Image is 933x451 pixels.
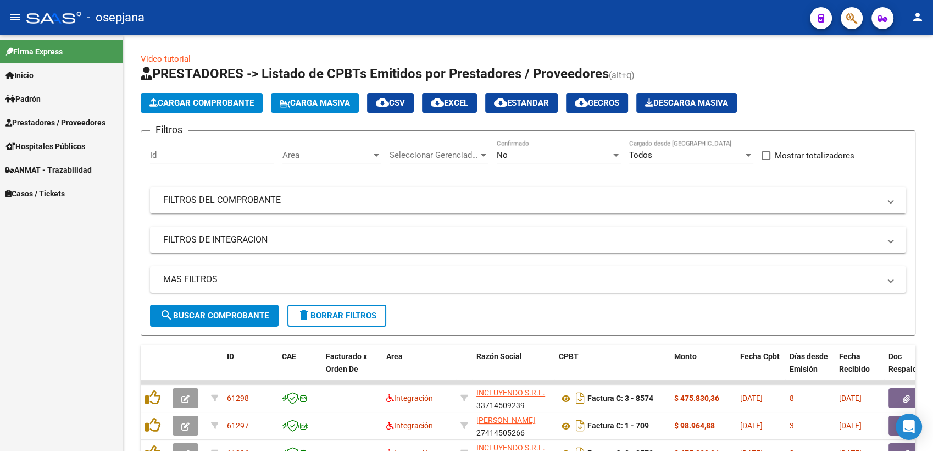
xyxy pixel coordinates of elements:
span: EXCEL [431,98,468,108]
button: Carga Masiva [271,93,359,113]
strong: $ 475.830,36 [674,394,719,403]
span: Descarga Masiva [645,98,728,108]
mat-icon: menu [9,10,22,24]
span: Seleccionar Gerenciador [390,150,479,160]
a: Video tutorial [141,54,191,64]
span: Días desde Emisión [790,352,828,373]
span: Hospitales Públicos [5,140,85,152]
mat-icon: cloud_download [431,96,444,109]
button: Borrar Filtros [287,305,386,327]
span: Borrar Filtros [297,311,376,321]
i: Descargar documento [573,417,587,435]
span: INCLUYENDO S.R.L. [476,388,545,397]
span: ANMAT - Trazabilidad [5,164,92,176]
span: Padrón [5,93,41,105]
span: Integración [386,394,433,403]
span: ID [227,352,234,361]
span: (alt+q) [609,70,635,80]
span: - osepjana [87,5,145,30]
span: Gecros [575,98,619,108]
span: Fecha Cpbt [740,352,780,361]
mat-icon: cloud_download [575,96,588,109]
i: Descargar documento [573,389,587,407]
mat-panel-title: FILTROS DEL COMPROBANTE [163,194,880,206]
span: 8 [790,394,794,403]
span: Facturado x Orden De [326,352,367,373]
span: Area [386,352,403,361]
span: Firma Express [5,46,63,58]
span: 61298 [227,394,249,403]
button: EXCEL [422,93,477,113]
div: 33714509239 [476,387,550,410]
mat-expansion-panel-header: FILTROS DE INTEGRACION [150,227,906,253]
datatable-header-cell: Monto [670,345,736,393]
span: Casos / Tickets [5,188,65,200]
span: [PERSON_NAME] [476,416,535,425]
h3: Filtros [150,122,188,137]
mat-panel-title: MAS FILTROS [163,273,880,285]
datatable-header-cell: Días desde Emisión [785,345,835,393]
div: 27414505266 [476,414,550,437]
datatable-header-cell: Fecha Cpbt [736,345,785,393]
span: [DATE] [839,421,862,430]
button: Descarga Masiva [636,93,737,113]
span: Prestadores / Proveedores [5,117,105,129]
mat-expansion-panel-header: MAS FILTROS [150,266,906,293]
datatable-header-cell: ID [223,345,277,393]
span: Area [282,150,371,160]
strong: Factura C: 1 - 709 [587,422,649,431]
datatable-header-cell: Razón Social [472,345,554,393]
strong: $ 98.964,88 [674,421,715,430]
span: Inicio [5,69,34,81]
datatable-header-cell: Area [382,345,456,393]
button: Estandar [485,93,558,113]
span: [DATE] [740,421,763,430]
span: [DATE] [740,394,763,403]
app-download-masive: Descarga masiva de comprobantes (adjuntos) [636,93,737,113]
span: Razón Social [476,352,522,361]
span: Monto [674,352,697,361]
span: Integración [386,421,433,430]
span: 61297 [227,421,249,430]
span: CSV [376,98,405,108]
button: Gecros [566,93,628,113]
span: Carga Masiva [280,98,350,108]
button: Buscar Comprobante [150,305,279,327]
span: Buscar Comprobante [160,311,269,321]
datatable-header-cell: CPBT [554,345,670,393]
span: Todos [629,150,652,160]
datatable-header-cell: CAE [277,345,321,393]
span: CPBT [559,352,579,361]
span: PRESTADORES -> Listado de CPBTs Emitidos por Prestadores / Proveedores [141,66,609,81]
mat-icon: delete [297,309,310,322]
mat-icon: cloud_download [494,96,507,109]
span: Fecha Recibido [839,352,870,373]
div: Open Intercom Messenger [896,414,922,440]
span: Mostrar totalizadores [775,149,854,162]
button: Cargar Comprobante [141,93,263,113]
span: 3 [790,421,794,430]
span: No [497,150,508,160]
button: CSV [367,93,414,113]
mat-expansion-panel-header: FILTROS DEL COMPROBANTE [150,187,906,213]
mat-icon: person [911,10,924,24]
span: Estandar [494,98,549,108]
strong: Factura C: 3 - 8574 [587,394,653,403]
mat-panel-title: FILTROS DE INTEGRACION [163,234,880,246]
mat-icon: cloud_download [376,96,389,109]
span: [DATE] [839,394,862,403]
span: CAE [282,352,296,361]
datatable-header-cell: Fecha Recibido [835,345,884,393]
datatable-header-cell: Facturado x Orden De [321,345,382,393]
mat-icon: search [160,309,173,322]
span: Cargar Comprobante [149,98,254,108]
